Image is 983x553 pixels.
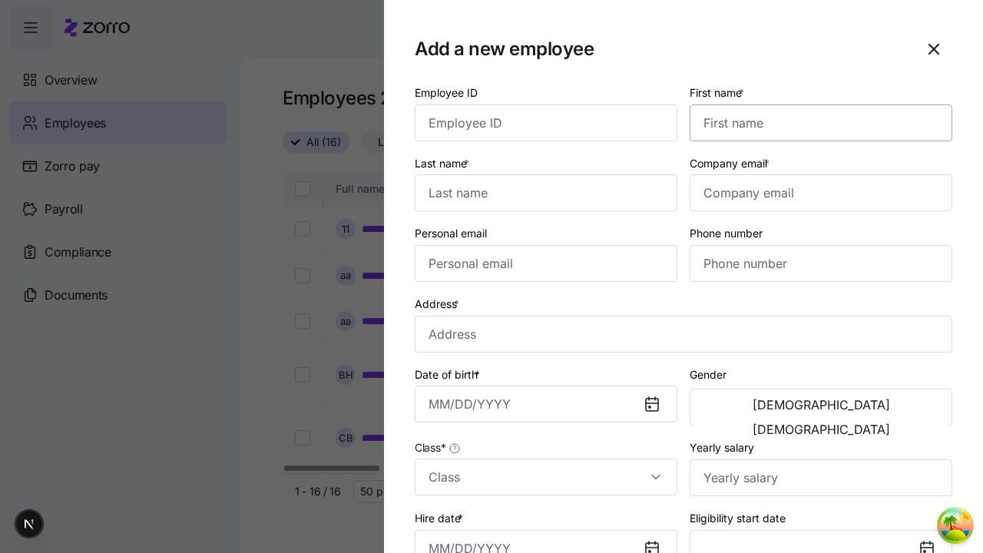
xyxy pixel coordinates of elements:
[753,423,890,435] span: [DEMOGRAPHIC_DATA]
[415,366,483,383] label: Date of birth
[690,439,754,456] label: Yearly salary
[415,296,462,313] label: Address
[415,225,487,242] label: Personal email
[415,316,952,353] input: Address
[690,104,952,141] input: First name
[415,104,677,141] input: Employee ID
[690,245,952,282] input: Phone number
[690,155,773,172] label: Company email
[690,174,952,211] input: Company email
[415,84,478,101] label: Employee ID
[415,459,677,495] input: Class
[415,245,677,282] input: Personal email
[415,37,903,61] h1: Add a new employee
[690,84,747,101] label: First name
[415,386,677,422] input: MM/DD/YYYY
[690,366,726,383] label: Gender
[940,510,971,541] button: Open Tanstack query devtools
[690,459,952,496] input: Yearly salary
[690,510,786,527] label: Eligibility start date
[415,174,677,211] input: Last name
[415,510,466,527] label: Hire date
[415,155,472,172] label: Last name
[415,440,445,455] span: Class *
[690,225,763,242] label: Phone number
[753,399,890,411] span: [DEMOGRAPHIC_DATA]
